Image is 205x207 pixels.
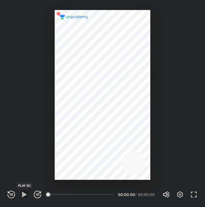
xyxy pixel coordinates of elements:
[135,193,137,196] div: /
[55,10,62,17] img: wMgqJGBwKWe8AAAAABJRU5ErkJggg==
[17,183,32,188] div: PLAY (K)
[118,193,134,196] div: 00:00:00
[60,15,88,19] img: logo.2a7e12a2.svg
[138,193,155,196] div: 00:00:00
